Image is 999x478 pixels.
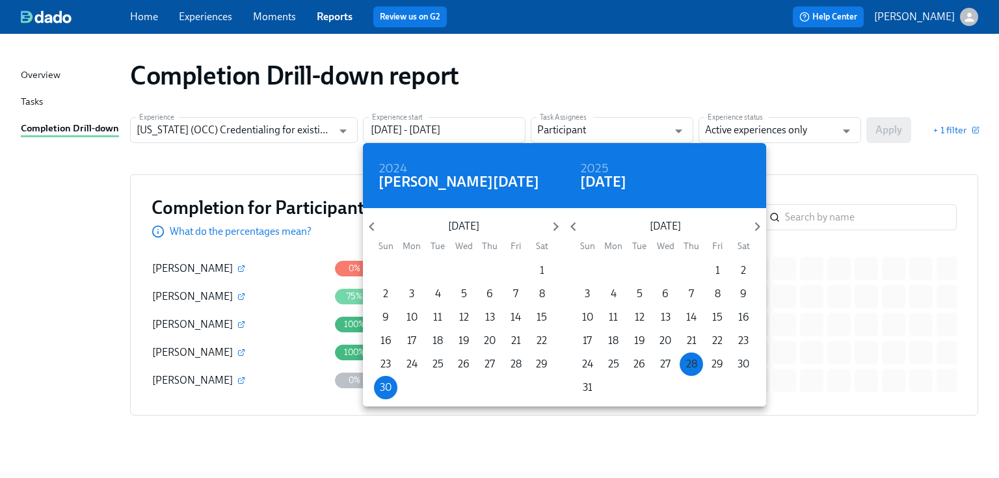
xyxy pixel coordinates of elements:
[576,376,599,399] button: 31
[511,357,522,371] p: 28
[400,282,423,306] button: 3
[539,287,545,301] p: 8
[680,282,703,306] button: 7
[530,329,553,352] button: 22
[654,352,677,376] button: 27
[530,259,553,282] button: 1
[504,240,527,252] span: Fri
[686,310,697,325] p: 14
[582,219,748,233] p: [DATE]
[680,329,703,352] button: 21
[576,352,599,376] button: 24
[628,240,651,252] span: Tue
[400,240,423,252] span: Mon
[706,259,729,282] button: 1
[611,287,617,301] p: 4
[654,306,677,329] button: 13
[452,240,475,252] span: Wed
[537,334,547,348] p: 22
[485,310,495,325] p: 13
[580,159,609,179] h6: 2025
[608,334,619,348] p: 18
[732,352,755,376] button: 30
[659,334,671,348] p: 20
[738,357,749,371] p: 30
[602,329,625,352] button: 18
[582,310,593,325] p: 10
[576,240,599,252] span: Sun
[511,334,521,348] p: 21
[662,287,669,301] p: 6
[459,334,470,348] p: 19
[461,287,467,301] p: 5
[400,352,423,376] button: 24
[660,357,671,371] p: 27
[379,163,407,176] button: 2024
[602,282,625,306] button: 4
[379,176,539,189] button: [PERSON_NAME][DATE]
[406,310,418,325] p: 10
[530,306,553,329] button: 15
[654,329,677,352] button: 20
[576,329,599,352] button: 17
[435,287,441,301] p: 4
[634,334,645,348] p: 19
[426,240,449,252] span: Tue
[374,376,397,399] button: 30
[478,329,501,352] button: 20
[407,334,416,348] p: 17
[537,310,547,325] p: 15
[409,287,414,301] p: 3
[485,357,495,371] p: 27
[715,287,721,301] p: 8
[433,334,443,348] p: 18
[715,263,720,278] p: 1
[706,240,729,252] span: Fri
[374,306,397,329] button: 9
[426,306,449,329] button: 11
[712,357,723,371] p: 29
[706,306,729,329] button: 15
[602,240,625,252] span: Mon
[609,310,618,325] p: 11
[400,329,423,352] button: 17
[536,357,548,371] p: 29
[654,282,677,306] button: 6
[380,380,392,395] p: 30
[637,287,643,301] p: 5
[478,240,501,252] span: Thu
[504,282,527,306] button: 7
[732,329,755,352] button: 23
[486,287,493,301] p: 6
[661,310,671,325] p: 13
[583,380,593,395] p: 31
[511,310,521,325] p: 14
[738,334,749,348] p: 23
[654,240,677,252] span: Wed
[680,352,703,376] button: 28
[602,352,625,376] button: 25
[504,306,527,329] button: 14
[582,357,593,371] p: 24
[478,352,501,376] button: 27
[433,310,442,325] p: 11
[374,282,397,306] button: 2
[400,306,423,329] button: 10
[433,357,444,371] p: 25
[504,352,527,376] button: 28
[426,352,449,376] button: 25
[712,310,723,325] p: 15
[732,240,755,252] span: Sat
[540,263,544,278] p: 1
[530,282,553,306] button: 8
[602,306,625,329] button: 11
[383,287,388,301] p: 2
[741,263,746,278] p: 2
[628,282,651,306] button: 5
[628,352,651,376] button: 26
[504,329,527,352] button: 21
[458,357,470,371] p: 26
[686,357,697,371] p: 28
[576,282,599,306] button: 3
[382,310,389,325] p: 9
